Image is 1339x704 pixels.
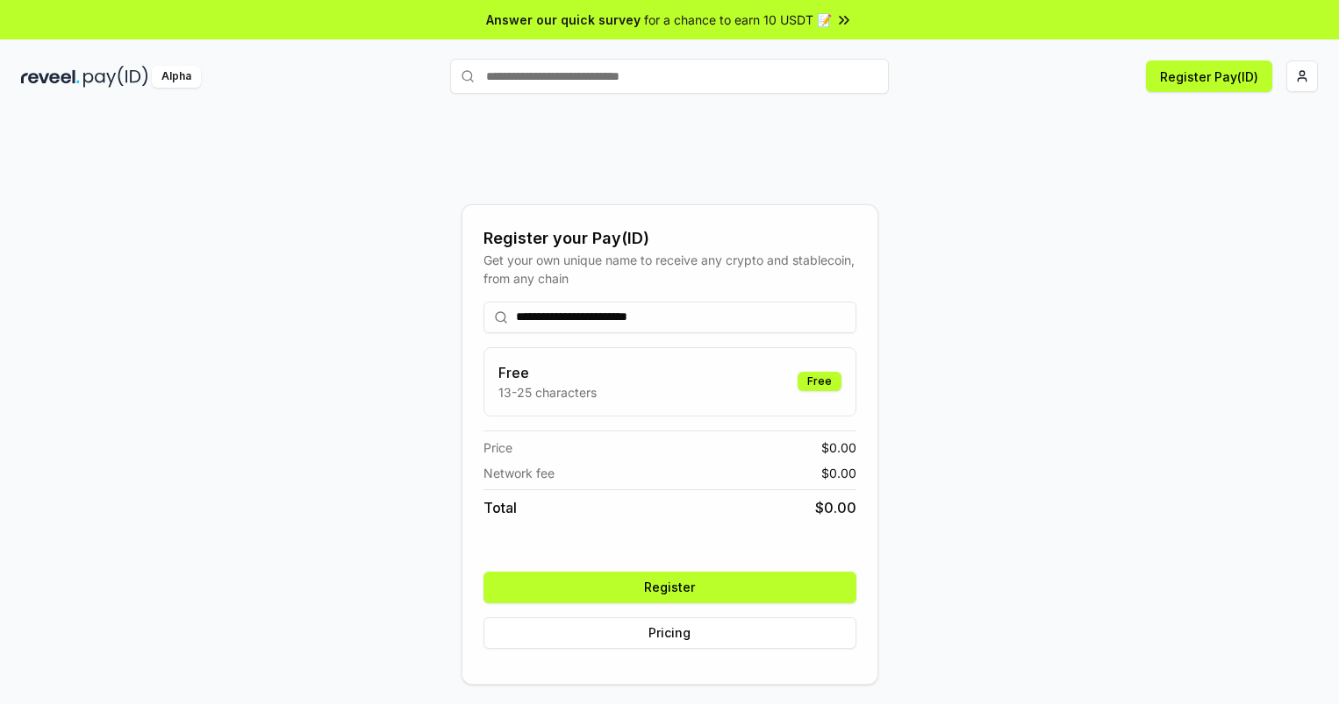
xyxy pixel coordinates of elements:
[498,383,597,402] p: 13-25 characters
[1146,60,1272,92] button: Register Pay(ID)
[486,11,641,29] span: Answer our quick survey
[644,11,832,29] span: for a chance to earn 10 USDT 📝
[21,66,80,88] img: reveel_dark
[483,497,517,518] span: Total
[483,617,856,649] button: Pricing
[483,572,856,603] button: Register
[821,438,856,457] span: $ 0.00
[483,251,856,288] div: Get your own unique name to receive any crypto and stablecoin, from any chain
[498,362,597,383] h3: Free
[483,226,856,251] div: Register your Pay(ID)
[483,438,512,457] span: Price
[83,66,148,88] img: pay_id
[821,464,856,482] span: $ 0.00
[798,372,841,391] div: Free
[152,66,201,88] div: Alpha
[483,464,555,482] span: Network fee
[815,497,856,518] span: $ 0.00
